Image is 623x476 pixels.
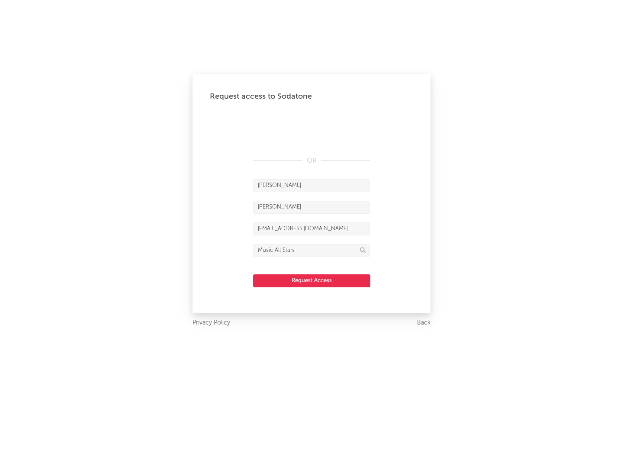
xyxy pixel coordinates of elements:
input: Division [253,244,370,257]
input: First Name [253,179,370,192]
input: Last Name [253,201,370,214]
button: Request Access [253,274,370,287]
div: OR [253,156,370,166]
a: Back [417,318,430,328]
div: Request access to Sodatone [210,91,413,102]
input: Email [253,222,370,235]
a: Privacy Policy [193,318,230,328]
